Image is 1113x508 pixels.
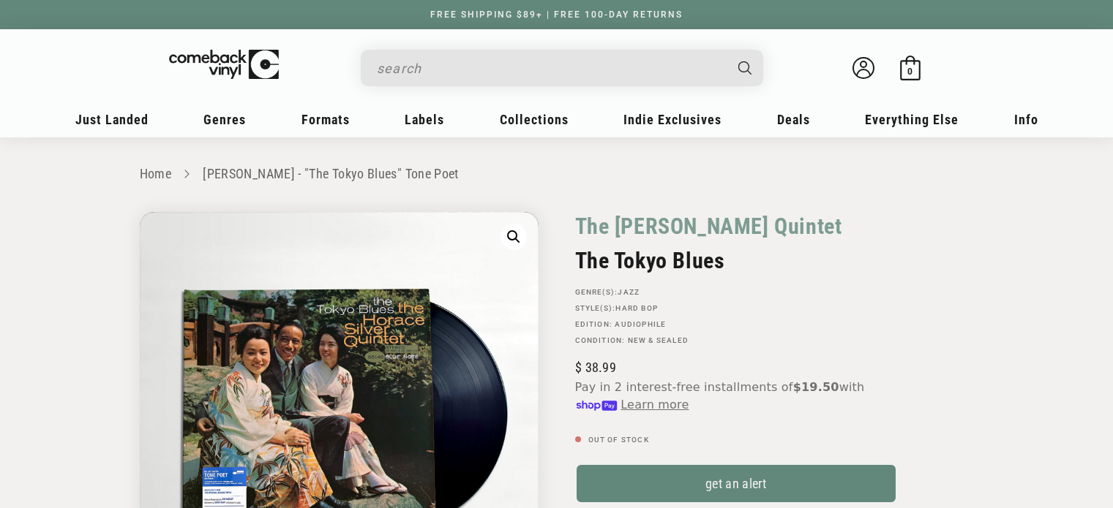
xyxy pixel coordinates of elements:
[575,463,897,504] a: get an alert
[725,50,765,86] button: Search
[615,304,658,312] a: Hard Bop
[575,304,897,313] p: STYLE(S):
[907,66,912,77] span: 0
[203,166,458,181] a: [PERSON_NAME] - "The Tokyo Blues" Tone Poet
[575,212,842,240] a: The [PERSON_NAME] Quintet
[575,288,897,297] p: GENRE(S):
[575,320,897,329] p: Edition:
[575,248,897,273] h2: The Tokyo Blues
[575,360,582,375] span: $
[416,10,697,20] a: FREE SHIPPING $89+ | FREE 100-DAY RETURNS
[575,336,897,345] p: Condition: New & Sealed
[575,360,616,375] span: 38.99
[75,112,149,127] span: Just Landed
[301,112,350,127] span: Formats
[361,50,763,86] div: Search
[500,112,569,127] span: Collections
[140,166,171,181] a: Home
[623,112,722,127] span: Indie Exclusives
[575,436,897,444] p: Out of stock
[140,164,974,185] nav: breadcrumbs
[203,112,246,127] span: Genres
[405,112,444,127] span: Labels
[777,112,810,127] span: Deals
[377,53,724,83] input: search
[618,288,640,296] a: Jazz
[615,320,666,328] a: Audiophile
[865,112,959,127] span: Everything Else
[1014,112,1038,127] span: Info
